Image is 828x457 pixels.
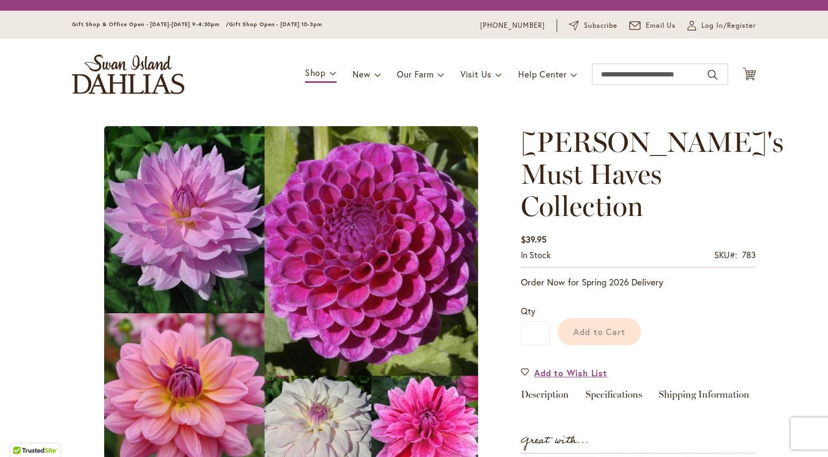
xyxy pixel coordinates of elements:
span: Shop [305,67,326,78]
span: [PERSON_NAME]'s Must Haves Collection [521,125,784,223]
span: Log In/Register [701,20,756,31]
a: Subscribe [569,20,618,31]
span: Qty [521,305,535,316]
a: Email Us [629,20,676,31]
a: [PHONE_NUMBER] [480,20,545,31]
a: Log In/Register [688,20,756,31]
span: Gift Shop Open - [DATE] 10-3pm [229,21,322,28]
p: Order Now for Spring 2026 Delivery [521,276,756,289]
a: Specifications [585,390,642,405]
span: $39.95 [521,234,546,245]
a: Shipping Information [659,390,749,405]
iframe: Launch Accessibility Center [8,419,38,449]
strong: SKU [714,249,737,260]
button: Search [708,66,717,83]
span: Help Center [518,68,567,80]
a: Description [521,390,569,405]
div: Availability [521,249,551,261]
a: Add to Wish List [521,367,607,379]
span: New [353,68,370,80]
div: Detailed Product Info [521,390,756,405]
span: Our Farm [397,68,433,80]
span: Visit Us [460,68,491,80]
strong: Great with... [521,432,589,450]
a: store logo [72,55,184,94]
span: In stock [521,249,551,260]
span: Add to Wish List [534,367,607,379]
span: Gift Shop & Office Open - [DATE]-[DATE] 9-4:30pm / [72,21,229,28]
span: Email Us [646,20,676,31]
div: 783 [742,249,756,261]
span: Subscribe [584,20,618,31]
